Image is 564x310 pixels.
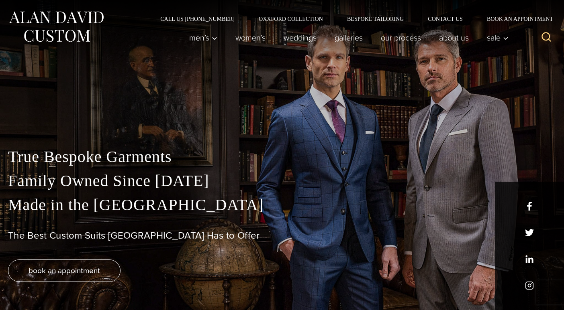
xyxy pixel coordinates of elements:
[275,30,326,46] a: weddings
[372,30,430,46] a: Our Process
[487,34,509,42] span: Sale
[8,9,104,45] img: Alan David Custom
[227,30,275,46] a: Women’s
[8,230,556,241] h1: The Best Custom Suits [GEOGRAPHIC_DATA] Has to Offer
[29,265,100,276] span: book an appointment
[8,259,121,282] a: book an appointment
[189,34,217,42] span: Men’s
[180,30,513,46] nav: Primary Navigation
[430,30,478,46] a: About Us
[148,16,556,22] nav: Secondary Navigation
[537,28,556,47] button: View Search Form
[326,30,372,46] a: Galleries
[335,16,416,22] a: Bespoke Tailoring
[8,145,556,217] p: True Bespoke Garments Family Owned Since [DATE] Made in the [GEOGRAPHIC_DATA]
[148,16,247,22] a: Call Us [PHONE_NUMBER]
[475,16,556,22] a: Book an Appointment
[247,16,335,22] a: Oxxford Collection
[416,16,475,22] a: Contact Us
